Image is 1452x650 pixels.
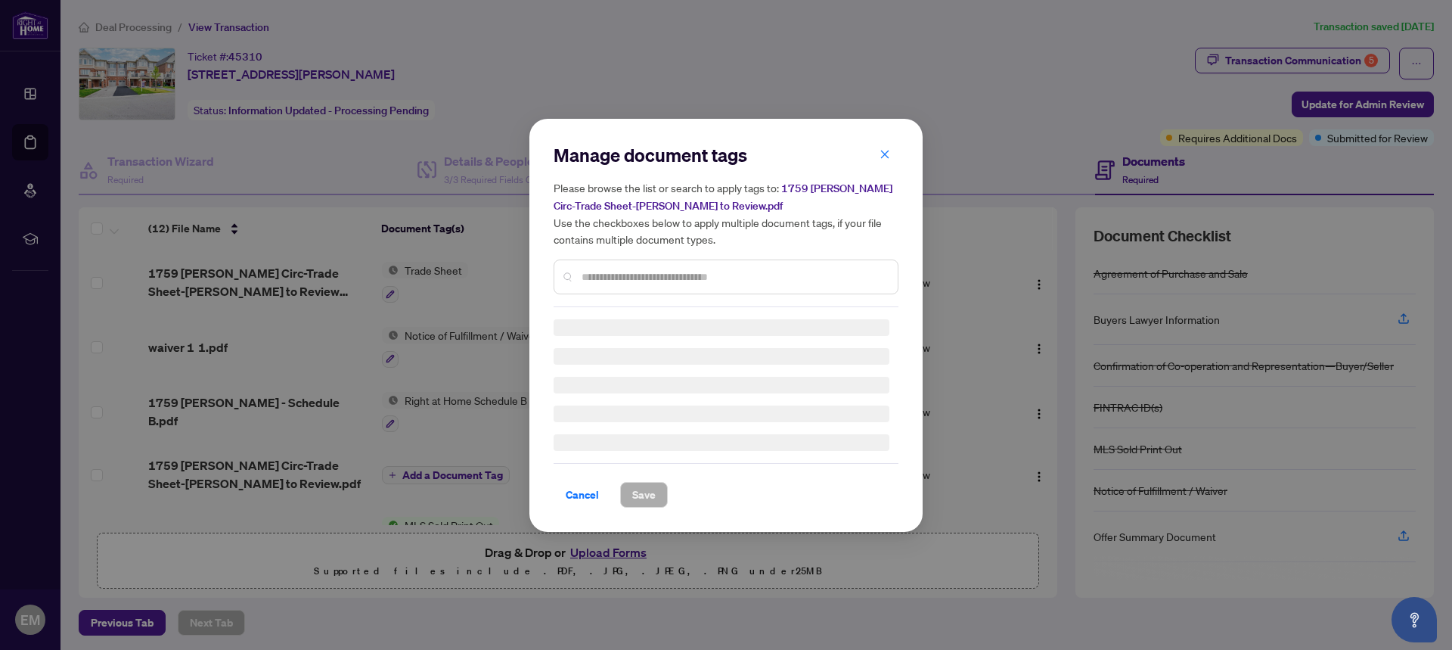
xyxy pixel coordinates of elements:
button: Cancel [554,482,611,508]
h2: Manage document tags [554,143,898,167]
button: Save [620,482,668,508]
span: close [880,148,890,159]
span: 1759 [PERSON_NAME] Circ-Trade Sheet-[PERSON_NAME] to Review.pdf [554,182,892,213]
h5: Please browse the list or search to apply tags to: Use the checkboxes below to apply multiple doc... [554,179,898,247]
span: Cancel [566,483,599,507]
button: Open asap [1391,597,1437,642]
